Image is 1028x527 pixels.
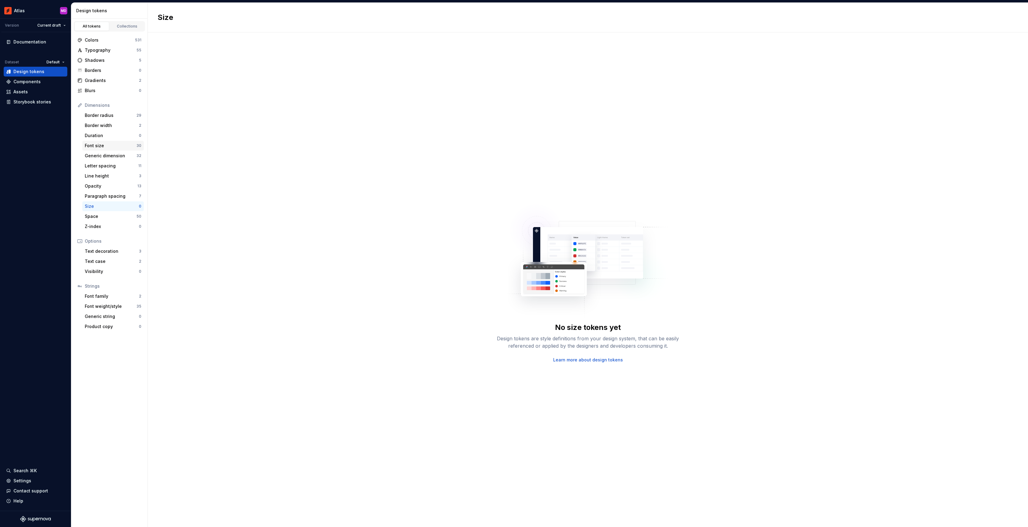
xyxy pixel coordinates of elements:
div: Dimensions [85,102,141,108]
span: Current draft [37,23,61,28]
div: Font weight/style [85,303,136,309]
div: Z-index [85,223,139,230]
div: Assets [13,89,28,95]
a: Borders0 [75,65,144,75]
a: Border radius29 [82,110,144,120]
div: 0 [139,324,141,329]
div: Design tokens [76,8,145,14]
a: Line height3 [82,171,144,181]
a: Paragraph spacing7 [82,191,144,201]
div: 50 [136,214,141,219]
img: 102f71e4-5f95-4b3f-aebe-9cae3cf15d45.png [4,7,12,14]
button: Search ⌘K [4,466,67,476]
div: Atlas [14,8,25,14]
a: Font family2 [82,291,144,301]
div: Version [5,23,19,28]
a: Assets [4,87,67,97]
a: Opacity13 [82,181,144,191]
div: 2 [139,294,141,299]
a: Blurs0 [75,86,144,95]
div: 11 [138,163,141,168]
div: Help [13,498,23,504]
div: MD [61,8,66,13]
div: Size [85,203,139,209]
a: Learn more about design tokens [553,357,623,363]
div: Text decoration [85,248,139,254]
div: Design tokens are style definitions from your design system, that can be easily referenced or app... [490,335,686,349]
a: Gradients2 [75,76,144,85]
a: Components [4,77,67,87]
div: Letter spacing [85,163,138,169]
div: 30 [136,143,141,148]
div: 0 [139,224,141,229]
a: Z-index0 [82,222,144,231]
div: Font size [85,143,136,149]
a: Visibility0 [82,267,144,276]
a: Storybook stories [4,97,67,107]
div: 35 [136,304,141,309]
a: Design tokens [4,67,67,77]
div: Documentation [13,39,46,45]
div: Blurs [85,88,139,94]
div: 0 [139,68,141,73]
div: Contact support [13,488,48,494]
div: 0 [139,314,141,319]
button: Current draft [35,21,69,30]
a: Size0 [82,201,144,211]
div: 3 [139,249,141,254]
div: 2 [139,78,141,83]
div: Strings [85,283,141,289]
div: Storybook stories [13,99,51,105]
div: 13 [137,184,141,189]
a: Duration0 [82,131,144,140]
button: Default [44,58,67,66]
a: Font weight/style35 [82,301,144,311]
div: Colors [85,37,135,43]
a: Shadows5 [75,55,144,65]
div: Generic dimension [85,153,136,159]
div: Gradients [85,77,139,84]
a: Settings [4,476,67,486]
div: 29 [136,113,141,118]
a: Colors531 [75,35,144,45]
a: Product copy0 [82,322,144,331]
h2: Size [158,13,173,22]
div: All tokens [76,24,107,29]
div: 0 [139,269,141,274]
div: Visibility [85,268,139,275]
div: 55 [136,48,141,53]
button: Help [4,496,67,506]
a: Generic dimension32 [82,151,144,161]
div: Product copy [85,323,139,330]
div: Design tokens [13,69,44,75]
a: Text case2 [82,256,144,266]
div: 0 [139,88,141,93]
div: Borders [85,67,139,73]
button: Contact support [4,486,67,496]
div: 0 [139,204,141,209]
svg: Supernova Logo [20,516,51,522]
div: Dataset [5,60,19,65]
a: Border width2 [82,121,144,130]
div: 32 [136,153,141,158]
div: 3 [139,174,141,178]
div: 7 [139,194,141,199]
div: Duration [85,133,139,139]
div: 531 [135,38,141,43]
div: No size tokens yet [555,323,621,332]
div: Typography [85,47,136,53]
div: Line height [85,173,139,179]
a: Generic string0 [82,312,144,321]
div: Collections [112,24,143,29]
div: Opacity [85,183,137,189]
div: Shadows [85,57,139,63]
div: 0 [139,133,141,138]
div: Components [13,79,41,85]
div: Border width [85,122,139,129]
div: 2 [139,259,141,264]
div: Settings [13,478,31,484]
div: Generic string [85,313,139,320]
a: Font size30 [82,141,144,151]
span: Default [47,60,60,65]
